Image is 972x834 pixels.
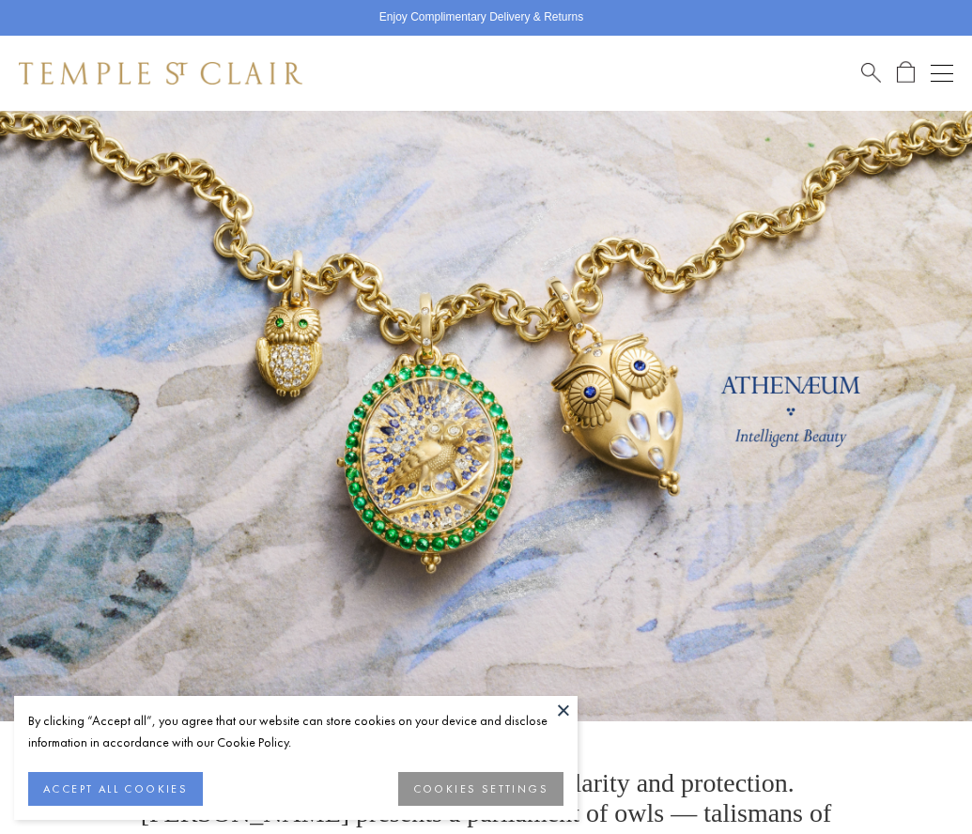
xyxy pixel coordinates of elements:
div: By clicking “Accept all”, you agree that our website can store cookies on your device and disclos... [28,710,563,753]
p: Enjoy Complimentary Delivery & Returns [379,8,583,27]
img: Temple St. Clair [19,62,302,85]
button: ACCEPT ALL COOKIES [28,772,203,806]
button: Open navigation [931,62,953,85]
button: COOKIES SETTINGS [398,772,563,806]
a: Search [861,61,881,85]
a: Open Shopping Bag [897,61,915,85]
